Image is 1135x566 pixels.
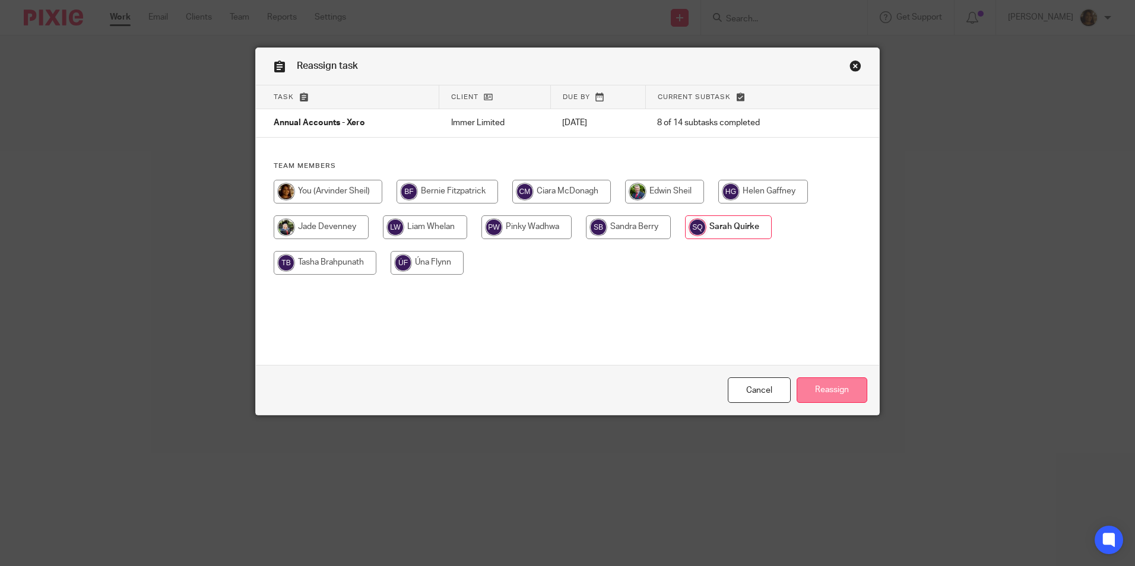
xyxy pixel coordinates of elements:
p: [DATE] [562,117,633,129]
p: Immer Limited [451,117,538,129]
span: Annual Accounts - Xero [274,119,365,128]
span: Due by [563,94,590,100]
span: Current subtask [658,94,731,100]
span: Reassign task [297,61,358,71]
input: Reassign [797,377,867,403]
td: 8 of 14 subtasks completed [645,109,828,138]
h4: Team members [274,161,861,171]
a: Close this dialog window [728,377,791,403]
span: Task [274,94,294,100]
span: Client [451,94,478,100]
a: Close this dialog window [849,60,861,76]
